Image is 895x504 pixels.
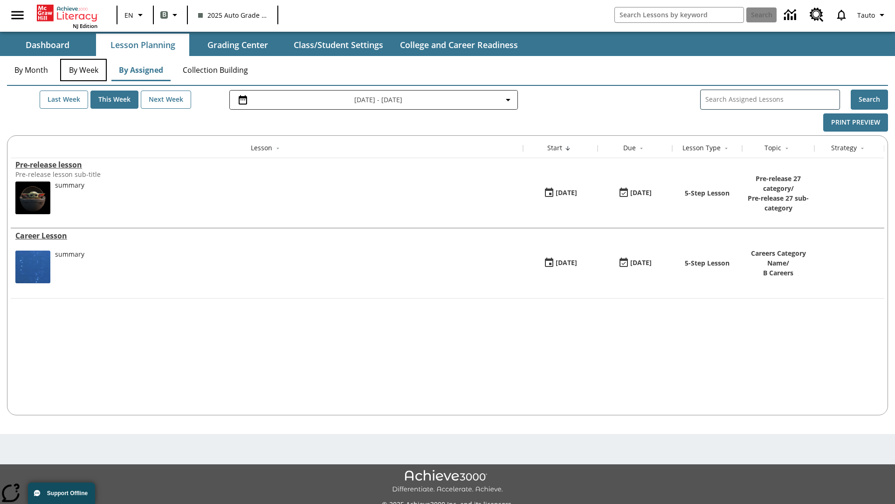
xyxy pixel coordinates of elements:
button: Search [851,90,888,110]
button: Next Week [141,91,191,109]
button: Sort [272,143,283,154]
div: Career Lesson [15,231,518,241]
svg: Collapse Date Range Filter [503,94,514,105]
p: 5-Step Lesson [685,188,730,198]
p: Careers Category Name / [747,248,810,268]
span: Support Offline [47,490,88,497]
div: Home [37,3,97,29]
p: 5-Step Lesson [685,258,730,268]
button: Dashboard [1,34,94,56]
button: Sort [721,143,732,154]
button: 01/25/26: Last day the lesson can be accessed [615,184,655,202]
div: summary [55,251,84,259]
a: Notifications [829,3,854,27]
div: Due [623,143,636,153]
button: Last Week [40,91,88,109]
button: By Month [7,59,55,81]
button: Print Preview [823,113,888,132]
img: fish [15,251,50,283]
div: summary [55,182,84,214]
button: Sort [857,143,868,154]
button: Lesson Planning [96,34,189,56]
button: Sort [562,143,573,154]
input: search field [615,7,744,22]
button: 01/22/25: First time the lesson was available [540,184,580,202]
button: By Assigned [111,59,171,81]
button: By Week [60,59,107,81]
div: [DATE] [630,187,652,199]
button: Collection Building [175,59,255,81]
button: Sort [781,143,792,154]
p: Pre-release 27 category / [747,174,810,193]
div: Strategy [831,143,857,153]
div: Pre-release lesson [15,160,518,170]
a: Data Center [778,2,804,28]
img: Achieve3000 Differentiate Accelerate Achieve [392,470,503,494]
button: Sort [636,143,647,154]
div: [DATE] [556,187,577,199]
a: Home [37,4,97,22]
button: Select the date range menu item [234,94,514,105]
button: 01/17/26: Last day the lesson can be accessed [615,254,655,272]
button: 01/13/25: First time the lesson was available [540,254,580,272]
div: summary [55,251,84,283]
button: Boost Class color is gray green. Change class color [157,7,184,23]
button: Open side menu [4,1,31,29]
button: College and Career Readiness [392,34,525,56]
div: summary [55,182,84,189]
button: Support Offline [28,483,95,504]
button: Language: EN, Select a language [120,7,150,23]
a: Resource Center, Will open in new tab [804,2,829,28]
button: Class/Student Settings [286,34,391,56]
a: Career Lesson, Lessons [15,231,518,241]
span: Tauto [857,10,875,20]
button: This Week [90,91,138,109]
span: B [162,9,166,21]
span: [DATE] - [DATE] [354,95,402,105]
button: Profile/Settings [854,7,891,23]
span: 2025 Auto Grade 1 B [198,10,267,20]
a: Pre-release lesson, Lessons [15,160,518,170]
div: [DATE] [556,257,577,269]
span: EN [124,10,133,20]
input: Search Assigned Lessons [705,93,840,106]
div: [DATE] [630,257,652,269]
div: Lesson Type [682,143,721,153]
div: Lesson [251,143,272,153]
div: Topic [764,143,781,153]
div: Start [547,143,562,153]
p: Pre-release 27 sub-category [747,193,810,213]
div: Pre-release lesson sub-title [15,170,155,179]
button: Grading Center [191,34,284,56]
span: NJ Edition [73,22,97,29]
img: hero alt text [15,182,50,214]
p: B Careers [747,268,810,278]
